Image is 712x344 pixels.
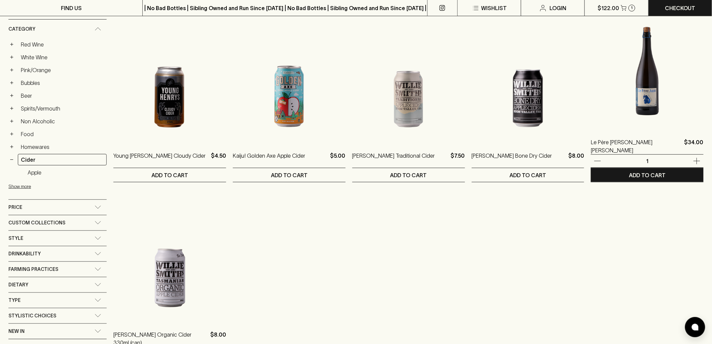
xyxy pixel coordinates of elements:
img: Kaiju! Golden Axe Apple Cider [233,24,346,142]
button: Show more [8,180,97,193]
a: Le Père [PERSON_NAME] [PERSON_NAME] [591,138,682,154]
p: Login [550,4,567,12]
span: Style [8,234,23,243]
button: + [8,41,15,48]
img: Le Père Jules Cidre Poiré Bouché [591,10,704,128]
span: Type [8,296,21,305]
a: Cider [18,154,107,165]
p: ADD TO CART [151,171,188,179]
img: Young Henrys Cloudy Cider [113,24,226,142]
button: + [8,118,15,125]
img: bubble-icon [692,324,699,331]
a: Young [PERSON_NAME] Cloudy Cider [113,152,206,168]
div: Type [8,293,107,308]
span: Category [8,25,35,33]
div: New In [8,324,107,339]
p: Wishlist [481,4,507,12]
span: Dietary [8,281,28,289]
p: $5.00 [330,152,346,168]
p: 1 [639,157,655,165]
img: Willie Smiths Organic Cider 330ml (can) [113,202,226,320]
span: Stylistic Choices [8,312,56,320]
a: [PERSON_NAME] Bone Dry Cider [472,152,552,168]
span: Custom Collections [8,219,65,227]
button: + [8,80,15,86]
a: Pink/Orange [18,64,107,76]
span: Drinkability [8,250,41,258]
img: Willie Smith's Traditional Cider [352,24,465,142]
p: ADD TO CART [509,171,546,179]
div: Farming Practices [8,262,107,277]
button: ADD TO CART [472,168,584,182]
p: $34.00 [684,138,704,154]
button: + [8,144,15,150]
p: ADD TO CART [390,171,427,179]
p: $4.50 [211,152,226,168]
p: $8.00 [568,152,584,168]
div: Stylistic Choices [8,308,107,323]
div: Custom Collections [8,215,107,230]
button: ADD TO CART [352,168,465,182]
div: Category [8,20,107,39]
span: New In [8,327,25,336]
div: Price [8,200,107,215]
p: $7.50 [451,152,465,168]
button: + [8,131,15,137]
span: Farming Practices [8,265,58,274]
a: Food [18,128,107,140]
a: Red Wine [18,39,107,50]
button: + [8,105,15,112]
a: Beer [18,90,107,101]
p: Checkout [665,4,696,12]
p: ADD TO CART [271,171,308,179]
a: Kaiju! Golden Axe Apple Cider [233,152,305,168]
img: Willie Smith's Bone Dry Cider [472,24,584,142]
button: ADD TO CART [233,168,346,182]
a: [PERSON_NAME] Traditional Cider [352,152,435,168]
div: Drinkability [8,246,107,261]
p: FIND US [61,4,82,12]
a: Apple [25,167,107,178]
a: Non Alcoholic [18,116,107,127]
button: ADD TO CART [113,168,226,182]
button: + [8,67,15,73]
button: − [8,156,15,163]
div: Style [8,231,107,246]
button: + [8,54,15,61]
a: White Wine [18,52,107,63]
p: $122.00 [598,4,619,12]
a: Spirits/Vermouth [18,103,107,114]
p: 1 [631,6,633,10]
button: + [8,92,15,99]
button: ADD TO CART [591,168,704,182]
div: Dietary [8,277,107,292]
a: Bubbles [18,77,107,89]
p: ADD TO CART [629,171,666,179]
a: Homewares [18,141,107,153]
span: Price [8,203,22,212]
